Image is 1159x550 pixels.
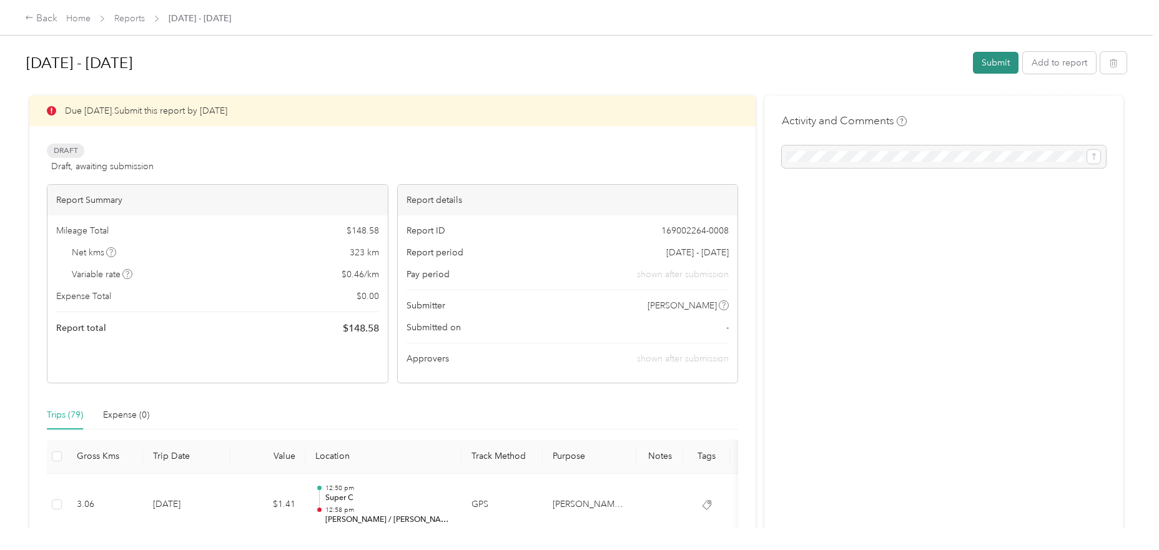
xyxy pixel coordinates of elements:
[637,353,729,364] span: shown after submission
[143,474,230,536] td: [DATE]
[407,246,463,259] span: Report period
[114,13,145,24] a: Reports
[66,13,91,24] a: Home
[325,506,451,514] p: 12:58 pm
[782,113,907,129] h4: Activity and Comments
[666,246,729,259] span: [DATE] - [DATE]
[726,321,729,334] span: -
[407,352,449,365] span: Approvers
[636,440,683,474] th: Notes
[1023,52,1096,74] button: Add to report
[342,268,379,281] span: $ 0.46 / km
[398,185,738,215] div: Report details
[51,160,154,173] span: Draft, awaiting submission
[407,299,445,312] span: Submitter
[29,96,756,126] div: Due [DATE]. Submit this report by [DATE]
[47,185,388,215] div: Report Summary
[56,224,109,237] span: Mileage Total
[461,474,543,536] td: GPS
[56,290,111,303] span: Expense Total
[973,52,1018,74] button: Submit
[325,514,451,526] p: [PERSON_NAME] / [PERSON_NAME], [GEOGRAPHIC_DATA], [GEOGRAPHIC_DATA], [GEOGRAPHIC_DATA]
[1089,480,1159,550] iframe: Everlance-gr Chat Button Frame
[25,11,57,26] div: Back
[26,48,964,78] h1: Sep 1 - 30, 2025
[461,440,543,474] th: Track Method
[637,268,729,281] span: shown after submission
[343,321,379,336] span: $ 148.58
[72,268,133,281] span: Variable rate
[683,440,730,474] th: Tags
[325,484,451,493] p: 12:50 pm
[543,440,636,474] th: Purpose
[347,224,379,237] span: $ 148.58
[230,474,305,536] td: $1.41
[72,246,117,259] span: Net kms
[350,246,379,259] span: 323 km
[661,224,729,237] span: 169002264-0008
[143,440,230,474] th: Trip Date
[325,493,451,504] p: Super C
[47,144,84,158] span: Draft
[56,322,106,335] span: Report total
[543,474,636,536] td: Acosta Canada
[47,408,83,422] div: Trips (79)
[648,299,717,312] span: [PERSON_NAME]
[407,321,461,334] span: Submitted on
[169,12,231,25] span: [DATE] - [DATE]
[103,408,149,422] div: Expense (0)
[357,290,379,303] span: $ 0.00
[67,440,143,474] th: Gross Kms
[305,440,461,474] th: Location
[407,268,450,281] span: Pay period
[407,224,445,237] span: Report ID
[67,474,143,536] td: 3.06
[230,440,305,474] th: Value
